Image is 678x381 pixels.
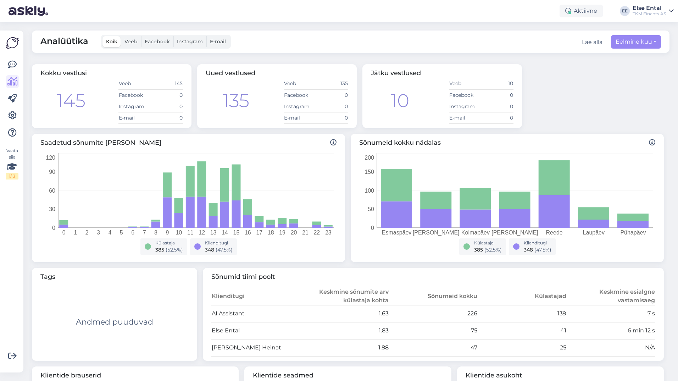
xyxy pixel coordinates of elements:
[365,154,374,160] tspan: 200
[546,230,563,236] tspan: Reede
[582,38,602,46] button: Lae alla
[633,11,666,17] div: TKM Finants AS
[474,240,502,246] div: Külastaja
[481,101,513,112] td: 0
[120,230,123,236] tspan: 5
[371,69,421,77] span: Jätku vestlused
[466,371,655,380] span: Klientide asukoht
[300,322,389,339] td: 1.83
[253,371,443,380] span: Klientide seadmed
[118,112,151,123] td: E-mail
[155,240,183,246] div: Külastaja
[210,38,226,45] span: E-mail
[524,247,533,253] span: 348
[382,230,412,236] tspan: Esmaspäev
[268,230,274,236] tspan: 18
[166,247,183,253] span: ( 52.5 %)
[151,112,183,123] td: 0
[6,36,19,50] img: Askly Logo
[211,287,300,305] th: Klienditugi
[211,322,300,339] td: Else Ental
[155,247,164,253] span: 385
[6,148,18,180] div: Vaata siia
[124,38,138,45] span: Veeb
[389,305,478,322] td: 226
[233,230,240,236] tspan: 15
[49,187,55,193] tspan: 60
[284,78,316,89] td: Veeb
[216,247,233,253] span: ( 47.5 %)
[300,305,389,322] td: 1.63
[118,78,151,89] td: Veeb
[478,322,567,339] td: 41
[316,101,348,112] td: 0
[97,230,100,236] tspan: 3
[284,101,316,112] td: Instagram
[52,225,55,231] tspan: 0
[567,339,656,356] td: N/A
[365,169,374,175] tspan: 150
[300,287,389,305] th: Keskmine sõnumite arv külastaja kohta
[481,112,513,123] td: 0
[491,230,538,236] tspan: [PERSON_NAME]
[211,305,300,322] td: AI Assistant
[223,87,249,115] div: 135
[620,6,630,16] div: EE
[567,322,656,339] td: 6 min 12 s
[6,173,18,180] div: 1 / 3
[620,230,646,236] tspan: Pühapäev
[567,305,656,322] td: 7 s
[106,38,117,45] span: Kõik
[256,230,262,236] tspan: 17
[85,230,89,236] tspan: 2
[49,169,55,175] tspan: 90
[151,89,183,101] td: 0
[524,240,551,246] div: Klienditugi
[371,225,374,231] tspan: 0
[461,230,490,236] tspan: Kolmapäev
[474,247,483,253] span: 385
[118,101,151,112] td: Instagram
[560,5,603,17] div: Aktiivne
[74,230,77,236] tspan: 1
[481,89,513,101] td: 0
[284,112,316,123] td: E-mail
[145,38,170,45] span: Facebook
[325,230,332,236] tspan: 23
[57,87,85,115] div: 145
[478,287,567,305] th: Külastajad
[583,230,605,236] tspan: Laupäev
[118,89,151,101] td: Facebook
[389,287,478,305] th: Sõnumeid kokku
[177,38,203,45] span: Instagram
[316,89,348,101] td: 0
[166,230,169,236] tspan: 9
[302,230,309,236] tspan: 21
[611,35,661,49] button: Eelmine kuu
[205,240,233,246] div: Klienditugi
[449,101,481,112] td: Instagram
[211,339,300,356] td: [PERSON_NAME] Heinat
[211,272,656,282] span: Sõnumid tiimi poolt
[316,112,348,123] td: 0
[567,287,656,305] th: Keskmine esialgne vastamisaeg
[478,339,567,356] td: 25
[449,112,481,123] td: E-mail
[40,35,88,49] span: Analüütika
[478,305,567,322] td: 139
[40,138,337,148] span: Saadetud sõnumite [PERSON_NAME]
[359,138,655,148] span: Sõnumeid kokku nädalas
[205,247,214,253] span: 348
[284,89,316,101] td: Facebook
[40,371,230,380] span: Klientide brauserid
[633,5,674,17] a: Else EntalTKM Finants AS
[291,230,297,236] tspan: 20
[300,339,389,356] td: 1.88
[449,78,481,89] td: Veeb
[481,78,513,89] td: 10
[391,87,409,115] div: 10
[62,230,66,236] tspan: 0
[484,247,502,253] span: ( 52.5 %)
[40,69,87,77] span: Kokku vestlusi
